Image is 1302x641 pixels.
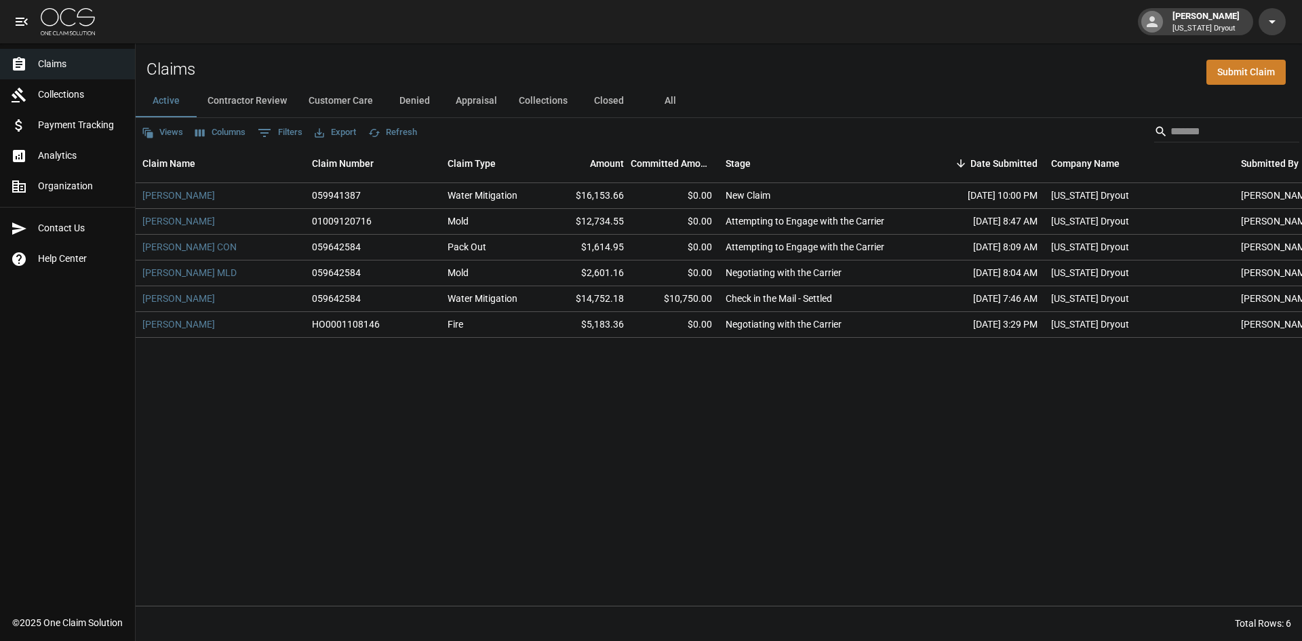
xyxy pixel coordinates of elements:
[726,214,884,228] div: Attempting to Engage with the Carrier
[448,189,517,202] div: Water Mitigation
[312,189,361,202] div: 059941387
[922,144,1044,182] div: Date Submitted
[448,214,469,228] div: Mold
[1154,121,1299,145] div: Search
[631,144,712,182] div: Committed Amount
[542,235,631,260] div: $1,614.95
[312,240,361,254] div: 059642584
[542,260,631,286] div: $2,601.16
[142,292,215,305] a: [PERSON_NAME]
[726,189,770,202] div: New Claim
[726,292,832,305] div: Check in the Mail - Settled
[312,292,361,305] div: 059642584
[726,144,751,182] div: Stage
[542,286,631,312] div: $14,752.18
[254,122,306,144] button: Show filters
[38,88,124,102] span: Collections
[448,144,496,182] div: Claim Type
[508,85,578,117] button: Collections
[1206,60,1286,85] a: Submit Claim
[311,122,359,143] button: Export
[136,85,1302,117] div: dynamic tabs
[1235,617,1291,630] div: Total Rows: 6
[1051,144,1120,182] div: Company Name
[922,209,1044,235] div: [DATE] 8:47 AM
[631,260,719,286] div: $0.00
[631,312,719,338] div: $0.00
[312,214,372,228] div: 01009120716
[448,317,463,331] div: Fire
[1051,292,1129,305] div: Arizona Dryout
[951,154,970,173] button: Sort
[1051,266,1129,279] div: Arizona Dryout
[146,60,195,79] h2: Claims
[441,144,542,182] div: Claim Type
[542,312,631,338] div: $5,183.36
[922,260,1044,286] div: [DATE] 8:04 AM
[639,85,701,117] button: All
[142,317,215,331] a: [PERSON_NAME]
[922,183,1044,209] div: [DATE] 10:00 PM
[631,235,719,260] div: $0.00
[1051,317,1129,331] div: Arizona Dryout
[448,266,469,279] div: Mold
[1167,9,1245,34] div: [PERSON_NAME]
[726,240,884,254] div: Attempting to Engage with the Carrier
[542,183,631,209] div: $16,153.66
[631,286,719,312] div: $10,750.00
[448,292,517,305] div: Water Mitigation
[542,209,631,235] div: $12,734.55
[8,8,35,35] button: open drawer
[142,144,195,182] div: Claim Name
[542,144,631,182] div: Amount
[922,312,1044,338] div: [DATE] 3:29 PM
[38,149,124,163] span: Analytics
[312,144,374,182] div: Claim Number
[12,616,123,629] div: © 2025 One Claim Solution
[448,240,486,254] div: Pack Out
[142,214,215,228] a: [PERSON_NAME]
[384,85,445,117] button: Denied
[136,144,305,182] div: Claim Name
[445,85,508,117] button: Appraisal
[631,183,719,209] div: $0.00
[312,266,361,279] div: 059642584
[578,85,639,117] button: Closed
[1051,189,1129,202] div: Arizona Dryout
[142,189,215,202] a: [PERSON_NAME]
[726,317,842,331] div: Negotiating with the Carrier
[631,209,719,235] div: $0.00
[38,221,124,235] span: Contact Us
[142,240,237,254] a: [PERSON_NAME] CON
[41,8,95,35] img: ocs-logo-white-transparent.png
[631,144,719,182] div: Committed Amount
[38,57,124,71] span: Claims
[38,179,124,193] span: Organization
[38,118,124,132] span: Payment Tracking
[192,122,249,143] button: Select columns
[719,144,922,182] div: Stage
[922,235,1044,260] div: [DATE] 8:09 AM
[312,317,380,331] div: HO0001108146
[1172,23,1240,35] p: [US_STATE] Dryout
[136,85,197,117] button: Active
[1051,214,1129,228] div: Arizona Dryout
[38,252,124,266] span: Help Center
[305,144,441,182] div: Claim Number
[365,122,420,143] button: Refresh
[138,122,186,143] button: Views
[1241,144,1299,182] div: Submitted By
[970,144,1038,182] div: Date Submitted
[922,286,1044,312] div: [DATE] 7:46 AM
[197,85,298,117] button: Contractor Review
[298,85,384,117] button: Customer Care
[590,144,624,182] div: Amount
[726,266,842,279] div: Negotiating with the Carrier
[1051,240,1129,254] div: Arizona Dryout
[142,266,237,279] a: [PERSON_NAME] MLD
[1044,144,1234,182] div: Company Name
